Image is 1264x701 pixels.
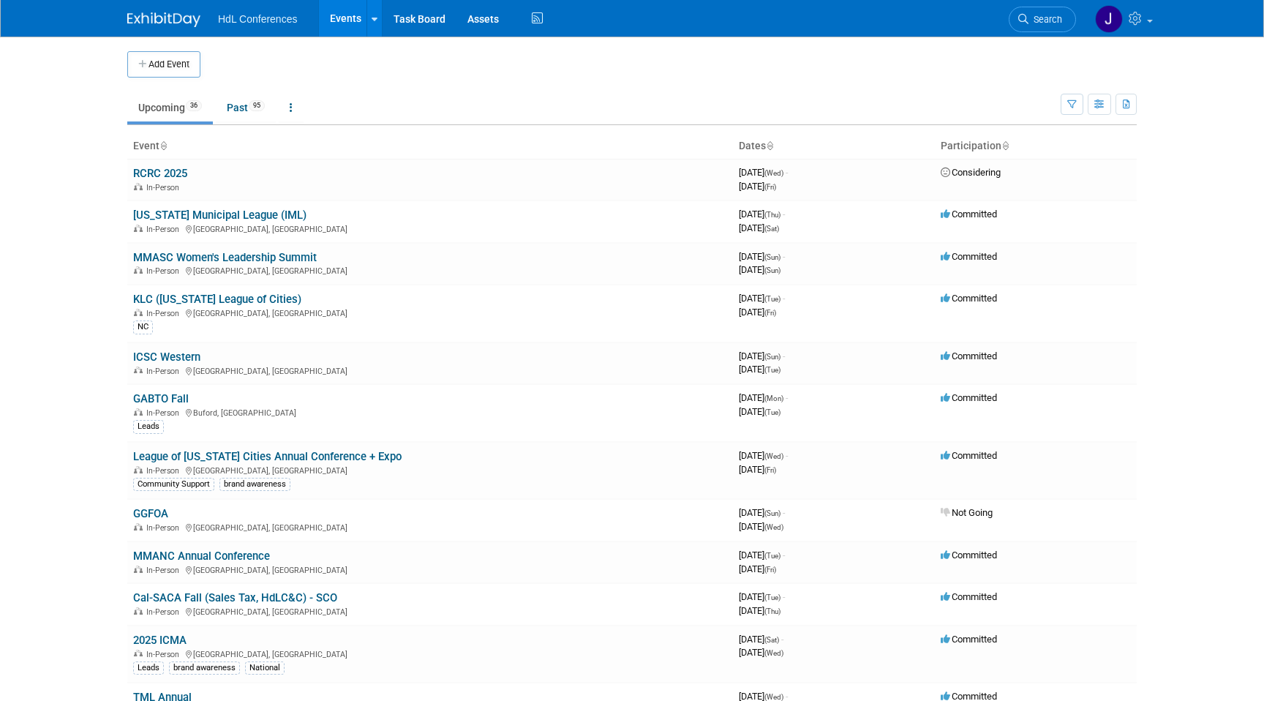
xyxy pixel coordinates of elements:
[764,253,780,261] span: (Sun)
[941,591,997,602] span: Committed
[1009,7,1076,32] a: Search
[146,367,184,376] span: In-Person
[783,591,785,602] span: -
[764,366,780,374] span: (Tue)
[935,134,1137,159] th: Participation
[134,309,143,316] img: In-Person Event
[134,266,143,274] img: In-Person Event
[133,167,187,180] a: RCRC 2025
[133,521,727,533] div: [GEOGRAPHIC_DATA], [GEOGRAPHIC_DATA]
[133,661,164,675] div: Leads
[133,591,337,604] a: Cal-SACA Fall (Sales Tax, HdLC&C) - SCO
[133,209,306,222] a: [US_STATE] Municipal League (IML)
[133,264,727,276] div: [GEOGRAPHIC_DATA], [GEOGRAPHIC_DATA]
[134,367,143,374] img: In-Person Event
[764,509,780,517] span: (Sun)
[739,293,785,304] span: [DATE]
[739,264,780,275] span: [DATE]
[134,408,143,416] img: In-Person Event
[134,523,143,531] img: In-Person Event
[764,225,779,233] span: (Sat)
[783,550,785,561] span: -
[941,450,997,461] span: Committed
[186,100,202,111] span: 36
[146,266,184,276] span: In-Person
[133,563,727,575] div: [GEOGRAPHIC_DATA], [GEOGRAPHIC_DATA]
[941,350,997,361] span: Committed
[1001,140,1009,151] a: Sort by Participation Type
[764,466,776,474] span: (Fri)
[146,466,184,476] span: In-Person
[216,94,276,121] a: Past95
[146,225,184,234] span: In-Person
[941,634,997,645] span: Committed
[159,140,167,151] a: Sort by Event Name
[739,406,780,417] span: [DATE]
[786,450,788,461] span: -
[783,293,785,304] span: -
[739,450,788,461] span: [DATE]
[941,550,997,561] span: Committed
[127,94,213,121] a: Upcoming36
[134,225,143,232] img: In-Person Event
[781,634,783,645] span: -
[764,566,776,574] span: (Fri)
[941,167,1001,178] span: Considering
[786,167,788,178] span: -
[739,521,783,532] span: [DATE]
[134,607,143,615] img: In-Person Event
[739,251,785,262] span: [DATE]
[783,507,785,518] span: -
[739,563,776,574] span: [DATE]
[739,634,783,645] span: [DATE]
[764,211,780,219] span: (Thu)
[133,350,200,364] a: ICSC Western
[764,408,780,416] span: (Tue)
[783,350,785,361] span: -
[941,392,997,403] span: Committed
[1028,14,1062,25] span: Search
[764,607,780,615] span: (Thu)
[764,693,783,701] span: (Wed)
[218,13,297,25] span: HdL Conferences
[941,209,997,220] span: Committed
[134,566,143,573] img: In-Person Event
[764,266,780,274] span: (Sun)
[764,169,783,177] span: (Wed)
[134,466,143,473] img: In-Person Event
[739,209,785,220] span: [DATE]
[764,295,780,303] span: (Tue)
[169,661,240,675] div: brand awareness
[133,392,189,405] a: GABTO Fall
[133,550,270,563] a: MMANC Annual Conference
[127,134,733,159] th: Event
[739,222,779,233] span: [DATE]
[764,452,783,460] span: (Wed)
[146,566,184,575] span: In-Person
[133,406,727,418] div: Buford, [GEOGRAPHIC_DATA]
[764,593,780,601] span: (Tue)
[133,222,727,234] div: [GEOGRAPHIC_DATA], [GEOGRAPHIC_DATA]
[739,364,780,375] span: [DATE]
[739,350,785,361] span: [DATE]
[941,251,997,262] span: Committed
[133,293,301,306] a: KLC ([US_STATE] League of Cities)
[146,408,184,418] span: In-Person
[133,251,317,264] a: MMASC Women's Leadership Summit
[764,649,783,657] span: (Wed)
[133,507,168,520] a: GGFOA
[134,650,143,657] img: In-Person Event
[133,464,727,476] div: [GEOGRAPHIC_DATA], [GEOGRAPHIC_DATA]
[739,605,780,616] span: [DATE]
[245,661,285,675] div: National
[133,605,727,617] div: [GEOGRAPHIC_DATA], [GEOGRAPHIC_DATA]
[739,647,783,658] span: [DATE]
[133,320,153,334] div: NC
[127,12,200,27] img: ExhibitDay
[764,552,780,560] span: (Tue)
[786,392,788,403] span: -
[764,183,776,191] span: (Fri)
[1095,5,1123,33] img: Johnny Nguyen
[739,307,776,318] span: [DATE]
[146,523,184,533] span: In-Person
